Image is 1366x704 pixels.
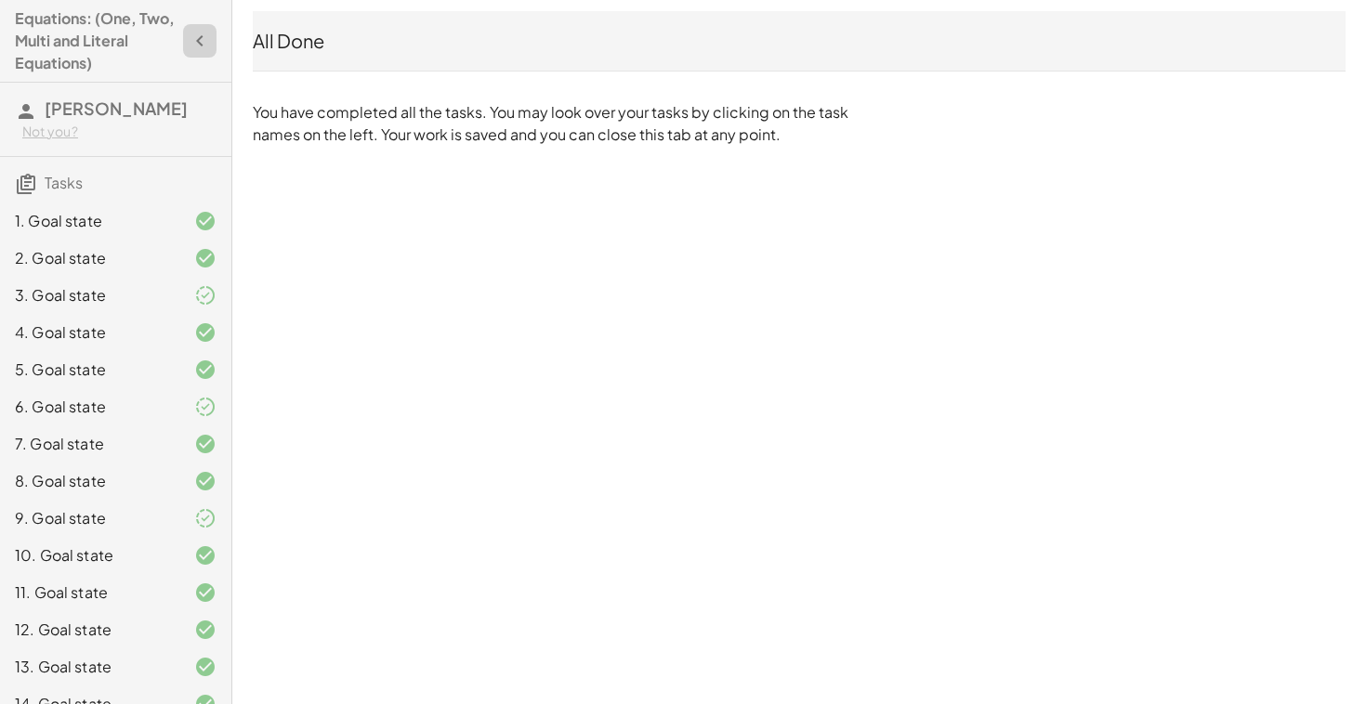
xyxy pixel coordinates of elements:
[15,619,164,641] div: 12. Goal state
[22,123,217,141] div: Not you?
[15,210,164,232] div: 1. Goal state
[15,470,164,492] div: 8. Goal state
[194,321,217,344] i: Task finished and correct.
[194,210,217,232] i: Task finished and correct.
[15,284,164,306] div: 3. Goal state
[15,247,164,269] div: 2. Goal state
[15,544,164,567] div: 10. Goal state
[194,656,217,678] i: Task finished and correct.
[194,507,217,529] i: Task finished and part of it marked as correct.
[15,507,164,529] div: 9. Goal state
[194,433,217,455] i: Task finished and correct.
[194,619,217,641] i: Task finished and correct.
[15,656,164,678] div: 13. Goal state
[194,247,217,269] i: Task finished and correct.
[15,581,164,604] div: 11. Goal state
[15,433,164,455] div: 7. Goal state
[194,359,217,381] i: Task finished and correct.
[253,101,857,146] p: You have completed all the tasks. You may look over your tasks by clicking on the task names on t...
[15,7,183,74] h4: Equations: (One, Two, Multi and Literal Equations)
[194,284,217,306] i: Task finished and part of it marked as correct.
[45,173,83,192] span: Tasks
[45,98,188,119] span: [PERSON_NAME]
[194,544,217,567] i: Task finished and correct.
[15,359,164,381] div: 5. Goal state
[194,470,217,492] i: Task finished and correct.
[253,28,1346,54] div: All Done
[15,396,164,418] div: 6. Goal state
[194,581,217,604] i: Task finished and correct.
[194,396,217,418] i: Task finished and part of it marked as correct.
[15,321,164,344] div: 4. Goal state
